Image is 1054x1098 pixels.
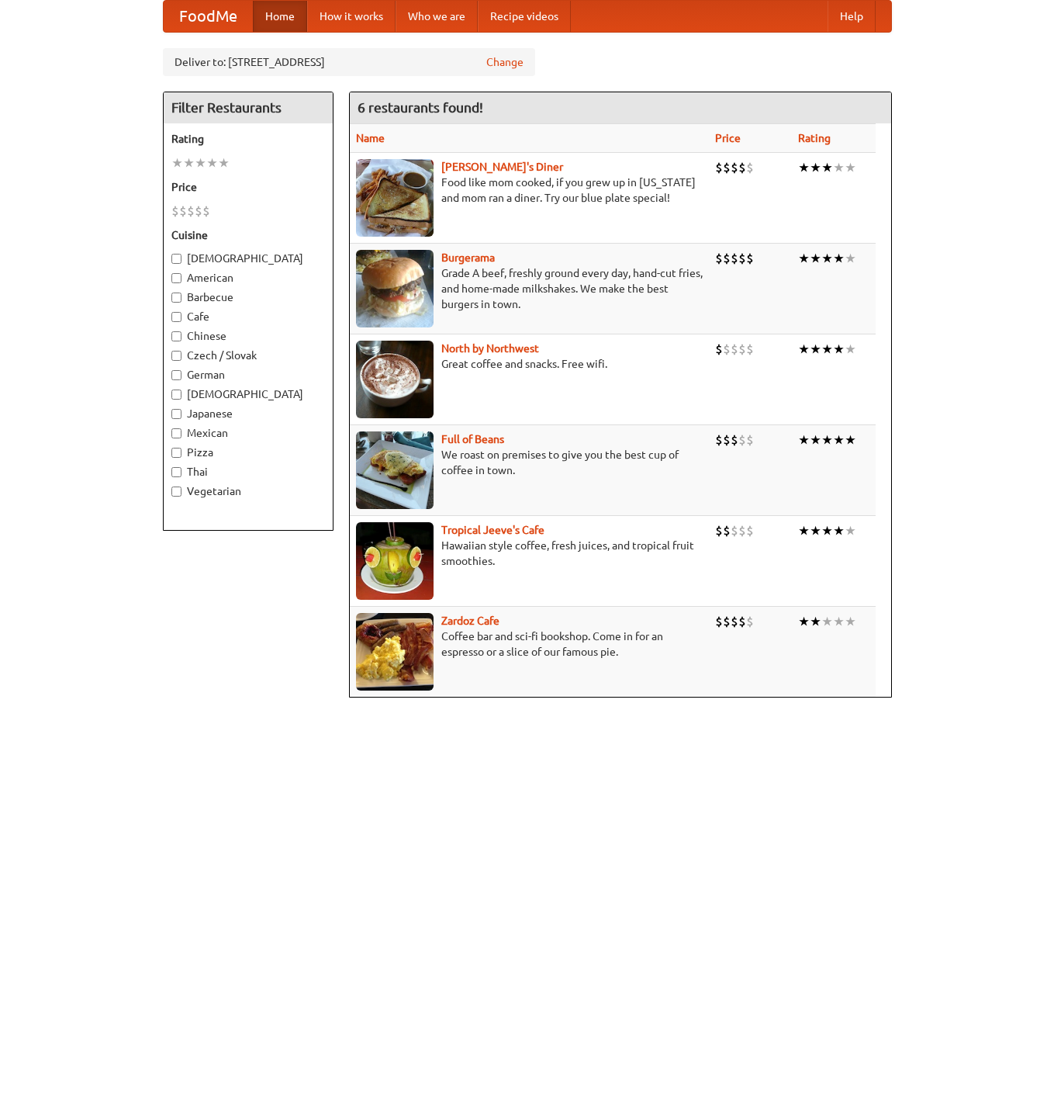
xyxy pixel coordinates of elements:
[746,522,754,539] li: $
[798,132,831,144] a: Rating
[163,48,535,76] div: Deliver to: [STREET_ADDRESS]
[810,159,821,176] li: ★
[171,131,325,147] h5: Rating
[833,250,845,267] li: ★
[164,92,333,123] h4: Filter Restaurants
[715,250,723,267] li: $
[821,522,833,539] li: ★
[833,341,845,358] li: ★
[723,159,731,176] li: $
[486,54,524,70] a: Change
[731,613,738,630] li: $
[171,154,183,171] li: ★
[441,524,544,536] a: Tropical Jeeve's Cafe
[218,154,230,171] li: ★
[715,341,723,358] li: $
[845,341,856,358] li: ★
[833,522,845,539] li: ★
[171,312,181,322] input: Cafe
[195,203,202,220] li: $
[723,522,731,539] li: $
[746,431,754,449] li: $
[171,390,181,400] input: [DEMOGRAPHIC_DATA]
[206,154,218,171] li: ★
[798,341,810,358] li: ★
[746,250,754,267] li: $
[441,161,563,173] a: [PERSON_NAME]'s Diner
[810,613,821,630] li: ★
[738,341,746,358] li: $
[731,250,738,267] li: $
[171,467,181,477] input: Thai
[171,227,325,243] h5: Cuisine
[723,250,731,267] li: $
[171,309,325,324] label: Cafe
[723,431,731,449] li: $
[171,448,181,458] input: Pizza
[821,341,833,358] li: ★
[821,431,833,449] li: ★
[171,270,325,286] label: American
[171,367,325,383] label: German
[171,328,325,344] label: Chinese
[731,431,738,449] li: $
[798,159,810,176] li: ★
[833,613,845,630] li: ★
[171,203,179,220] li: $
[441,433,504,445] b: Full of Beans
[723,341,731,358] li: $
[731,159,738,176] li: $
[356,431,434,509] img: beans.jpg
[810,431,821,449] li: ★
[821,613,833,630] li: ★
[715,431,723,449] li: $
[358,100,483,115] ng-pluralize: 6 restaurants found!
[738,159,746,176] li: $
[441,251,495,264] a: Burgerama
[833,159,845,176] li: ★
[845,613,856,630] li: ★
[202,203,210,220] li: $
[746,159,754,176] li: $
[356,175,703,206] p: Food like mom cooked, if you grew up in [US_STATE] and mom ran a diner. Try our blue plate special!
[798,613,810,630] li: ★
[356,250,434,327] img: burgerama.jpg
[171,370,181,380] input: German
[731,341,738,358] li: $
[356,265,703,312] p: Grade A beef, freshly ground every day, hand-cut fries, and home-made milkshakes. We make the bes...
[171,425,325,441] label: Mexican
[715,522,723,539] li: $
[171,179,325,195] h5: Price
[738,250,746,267] li: $
[821,250,833,267] li: ★
[845,522,856,539] li: ★
[356,447,703,478] p: We roast on premises to give you the best cup of coffee in town.
[307,1,396,32] a: How it works
[356,159,434,237] img: sallys.jpg
[171,464,325,480] label: Thai
[723,613,731,630] li: $
[798,250,810,267] li: ★
[441,342,539,355] a: North by Northwest
[164,1,253,32] a: FoodMe
[845,159,856,176] li: ★
[746,613,754,630] li: $
[746,341,754,358] li: $
[828,1,876,32] a: Help
[171,251,325,266] label: [DEMOGRAPHIC_DATA]
[478,1,571,32] a: Recipe videos
[183,154,195,171] li: ★
[195,154,206,171] li: ★
[833,431,845,449] li: ★
[171,445,325,460] label: Pizza
[171,487,181,497] input: Vegetarian
[171,331,181,341] input: Chinese
[356,629,703,660] p: Coffee bar and sci-fi bookshop. Come in for an espresso or a slice of our famous pie.
[845,431,856,449] li: ★
[738,613,746,630] li: $
[845,250,856,267] li: ★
